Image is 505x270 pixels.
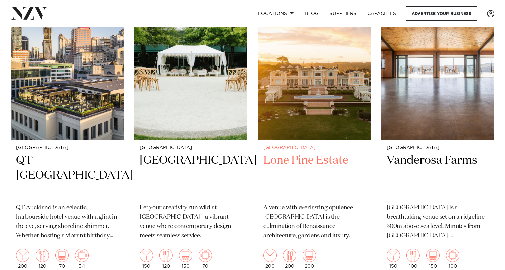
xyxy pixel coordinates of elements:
h2: [GEOGRAPHIC_DATA] [140,153,242,198]
div: 120 [159,249,173,269]
div: 120 [36,249,49,269]
p: QT Auckland is an eclectic, harbourside hotel venue with a glint in the eye, serving shoreline sh... [16,203,118,241]
a: Capacities [362,6,402,21]
img: dining.png [283,249,296,262]
small: [GEOGRAPHIC_DATA] [16,145,118,150]
img: theatre.png [426,249,440,262]
p: Let your creativity run wild at [GEOGRAPHIC_DATA] - a vibrant venue where contemporary design mee... [140,203,242,241]
img: dining.png [159,249,173,262]
div: 150 [387,249,400,269]
img: cocktail.png [16,249,29,262]
img: nzv-logo.png [11,7,47,19]
h2: QT [GEOGRAPHIC_DATA] [16,153,118,198]
div: 200 [303,249,316,269]
div: 150 [179,249,192,269]
div: 150 [140,249,153,269]
img: theatre.png [303,249,316,262]
div: 100 [446,249,459,269]
div: 100 [406,249,420,269]
a: Locations [252,6,299,21]
div: 70 [55,249,69,269]
img: cocktail.png [140,249,153,262]
img: meeting.png [199,249,212,262]
p: A venue with everlasting opulence, [GEOGRAPHIC_DATA] is the culmination of Renaissance architectu... [263,203,365,241]
small: [GEOGRAPHIC_DATA] [263,145,365,150]
div: 200 [283,249,296,269]
small: [GEOGRAPHIC_DATA] [387,145,489,150]
img: dining.png [406,249,420,262]
img: cocktail.png [263,249,277,262]
div: 34 [75,249,89,269]
div: 200 [263,249,277,269]
img: meeting.png [75,249,89,262]
div: 70 [199,249,212,269]
a: BLOG [299,6,324,21]
a: Advertise your business [406,6,477,21]
h2: Vanderosa Farms [387,153,489,198]
img: theatre.png [55,249,69,262]
p: [GEOGRAPHIC_DATA] is a breathtaking venue set on a ridgeline 300m above sea level. Minutes from [... [387,203,489,241]
div: 150 [426,249,440,269]
small: [GEOGRAPHIC_DATA] [140,145,242,150]
img: cocktail.png [387,249,400,262]
img: dining.png [36,249,49,262]
a: SUPPLIERS [324,6,362,21]
h2: Lone Pine Estate [263,153,365,198]
div: 200 [16,249,29,269]
img: theatre.png [179,249,192,262]
img: meeting.png [446,249,459,262]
